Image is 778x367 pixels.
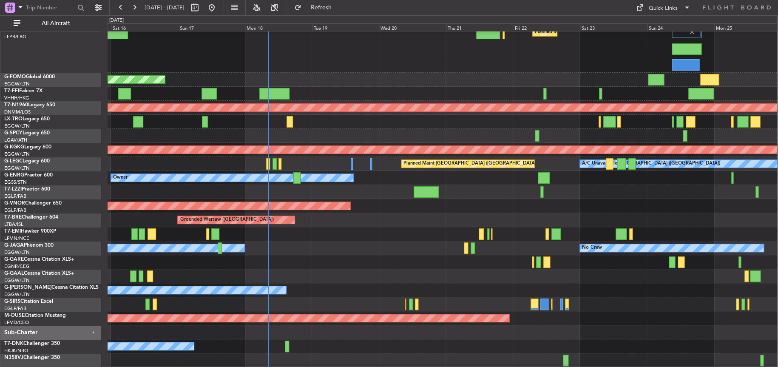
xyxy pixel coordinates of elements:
a: EGGW/LTN [4,81,30,87]
input: Trip Number [26,1,75,14]
a: G-KGKGLegacy 600 [4,145,51,150]
a: G-GARECessna Citation XLS+ [4,257,74,262]
a: G-JAGAPhenom 300 [4,243,54,248]
div: Grounded Warsaw ([GEOGRAPHIC_DATA]) [180,213,273,226]
a: EGLF/FAB [4,193,26,199]
a: T7-N1960Legacy 650 [4,102,55,108]
a: EGGW/LTN [4,123,30,129]
a: G-GAALCessna Citation XLS+ [4,271,74,276]
span: Refresh [303,5,339,11]
div: Mon 18 [245,23,312,31]
a: G-FOMOGlobal 6000 [4,74,55,80]
span: T7-EMI [4,229,21,234]
a: T7-EMIHawker 900XP [4,229,56,234]
span: T7-FFI [4,88,19,94]
a: LFMN/NCE [4,235,29,242]
a: T7-BREChallenger 604 [4,215,58,220]
span: N358VJ [4,355,23,360]
button: All Aircraft [9,17,92,30]
a: N358VJChallenger 350 [4,355,60,360]
a: EGSS/STN [4,179,27,185]
a: EGGW/LTN [4,249,30,256]
div: Sun 24 [647,23,714,31]
span: T7-N1960 [4,102,28,108]
div: [DATE] [109,17,124,24]
a: G-[PERSON_NAME]Cessna Citation XLS [4,285,99,290]
a: G-SPCYLegacy 650 [4,131,50,136]
a: DNMM/LOS [4,109,31,115]
span: [DATE] - [DATE] [145,4,185,11]
a: LTBA/ISL [4,221,23,228]
a: LFPB/LBG [4,34,26,40]
a: T7-DNKChallenger 350 [4,341,60,346]
div: Sun 17 [178,23,245,31]
a: T7-FFIFalcon 7X [4,88,43,94]
span: G-KGKG [4,145,24,150]
span: G-SPCY [4,131,23,136]
div: Owner [113,171,128,184]
span: All Aircraft [22,20,90,26]
div: Wed 20 [379,23,446,31]
a: G-LEGCLegacy 600 [4,159,50,164]
a: VHHH/HKG [4,95,29,101]
span: G-LEGC [4,159,23,164]
a: HKJK/NBO [4,347,28,354]
button: Quick Links [632,1,695,14]
span: G-JAGA [4,243,24,248]
a: G-VNORChallenger 650 [4,201,62,206]
a: EGLF/FAB [4,305,26,312]
div: Sat 23 [580,23,647,31]
div: Planned Maint [GEOGRAPHIC_DATA] ([GEOGRAPHIC_DATA]) [534,26,668,39]
div: Thu 21 [446,23,513,31]
a: LX-TROLegacy 650 [4,117,50,122]
div: Quick Links [649,4,678,13]
button: Refresh [290,1,341,14]
span: T7-LZZI [4,187,22,192]
a: LFMD/CEQ [4,319,29,326]
span: M-OUSE [4,313,25,318]
a: G-SIRSCitation Excel [4,299,53,304]
div: Planned Maint [GEOGRAPHIC_DATA] ([GEOGRAPHIC_DATA]) [403,157,537,170]
div: Sat 16 [111,23,178,31]
span: T7-BRE [4,215,22,220]
span: G-VNOR [4,201,25,206]
span: G-GAAL [4,271,24,276]
span: T7-DNK [4,341,23,346]
span: G-ENRG [4,173,24,178]
a: G-ENRGPraetor 600 [4,173,53,178]
a: EGGW/LTN [4,151,30,157]
div: Tue 19 [312,23,379,31]
span: G-[PERSON_NAME] [4,285,51,290]
div: No Crew [582,242,602,254]
span: G-GARE [4,257,24,262]
a: LGAV/ATH [4,137,27,143]
div: A/C Unavailable [GEOGRAPHIC_DATA] ([GEOGRAPHIC_DATA]) [582,157,720,170]
img: gray-close.svg [688,28,696,36]
a: EGLF/FAB [4,207,26,213]
span: G-FOMO [4,74,26,80]
span: LX-TRO [4,117,23,122]
div: Fri 22 [513,23,580,31]
a: M-OUSECitation Mustang [4,313,66,318]
a: EGGW/LTN [4,165,30,171]
a: EGGW/LTN [4,277,30,284]
a: T7-LZZIPraetor 600 [4,187,50,192]
a: EGNR/CEG [4,263,30,270]
a: EGGW/LTN [4,291,30,298]
span: G-SIRS [4,299,20,304]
